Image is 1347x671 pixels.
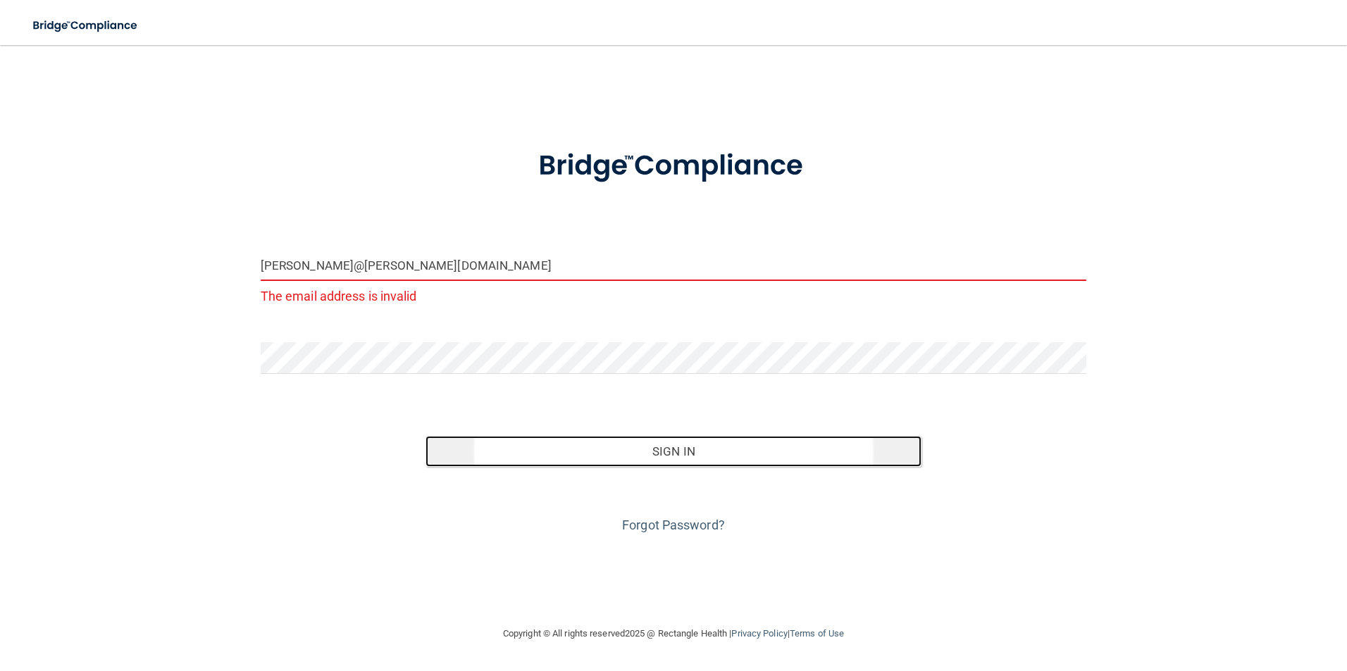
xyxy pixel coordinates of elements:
[790,628,844,639] a: Terms of Use
[509,130,838,203] img: bridge_compliance_login_screen.278c3ca4.svg
[731,628,787,639] a: Privacy Policy
[426,436,921,467] button: Sign In
[21,11,151,40] img: bridge_compliance_login_screen.278c3ca4.svg
[261,249,1087,281] input: Email
[261,284,1087,308] p: The email address is invalid
[416,611,931,656] div: Copyright © All rights reserved 2025 @ Rectangle Health | |
[622,518,725,532] a: Forgot Password?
